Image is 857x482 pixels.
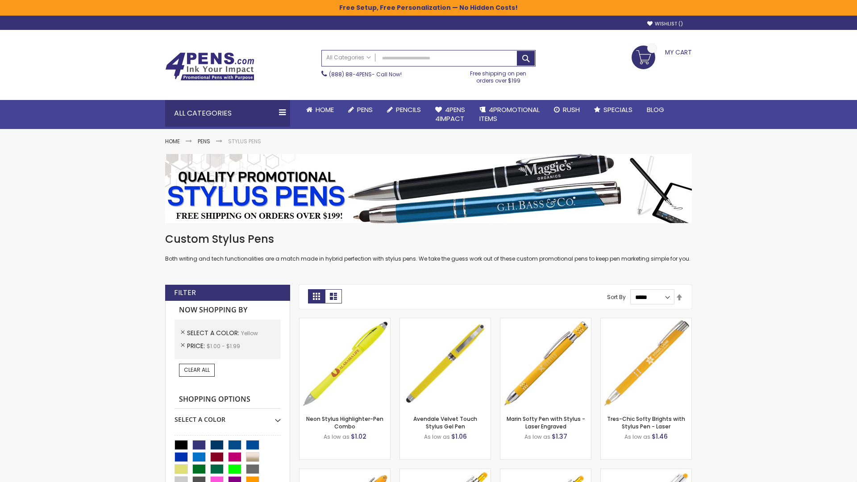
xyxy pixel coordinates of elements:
[165,137,180,145] a: Home
[300,318,390,409] img: Neon Stylus Highlighter-Pen Combo-Yellow
[563,105,580,114] span: Rush
[241,329,258,337] span: Yellow
[174,288,196,298] strong: Filter
[587,100,640,120] a: Specials
[500,318,591,325] a: Marin Softy Pen with Stylus - Laser Engraved-Yellow
[552,432,567,441] span: $1.37
[341,100,380,120] a: Pens
[524,433,550,440] span: As low as
[607,415,685,430] a: Tres-Chic Softy Brights with Stylus Pen - Laser
[400,318,491,325] a: Avendale Velvet Touch Stylus Gel Pen-Yellow
[300,318,390,325] a: Neon Stylus Highlighter-Pen Combo-Yellow
[184,366,210,374] span: Clear All
[413,415,477,430] a: Avendale Velvet Touch Stylus Gel Pen
[400,318,491,409] img: Avendale Velvet Touch Stylus Gel Pen-Yellow
[165,52,254,81] img: 4Pens Custom Pens and Promotional Products
[175,409,281,424] div: Select A Color
[640,100,671,120] a: Blog
[175,390,281,409] strong: Shopping Options
[601,318,691,409] img: Tres-Chic Softy Brights with Stylus Pen - Laser-Yellow
[461,66,536,84] div: Free shipping on pen orders over $199
[228,137,261,145] strong: Stylus Pens
[472,100,547,129] a: 4PROMOTIONALITEMS
[479,105,540,123] span: 4PROMOTIONAL ITEMS
[647,21,683,27] a: Wishlist
[326,54,371,61] span: All Categories
[424,433,450,440] span: As low as
[187,328,241,337] span: Select A Color
[500,318,591,409] img: Marin Softy Pen with Stylus - Laser Engraved-Yellow
[435,105,465,123] span: 4Pens 4impact
[396,105,421,114] span: Pencils
[624,433,650,440] span: As low as
[329,71,402,78] span: - Call Now!
[607,293,626,301] label: Sort By
[165,100,290,127] div: All Categories
[165,232,692,263] div: Both writing and tech functionalities are a match made in hybrid perfection with stylus pens. We ...
[324,433,349,440] span: As low as
[400,469,491,476] a: Phoenix Softy Brights with Stylus Pen - Laser-Yellow
[179,364,215,376] a: Clear All
[187,341,207,350] span: Price
[652,432,668,441] span: $1.46
[207,342,240,350] span: $1.00 - $1.99
[316,105,334,114] span: Home
[428,100,472,129] a: 4Pens4impact
[601,469,691,476] a: Tres-Chic Softy with Stylus Top Pen - ColorJet-Yellow
[175,301,281,320] strong: Now Shopping by
[603,105,632,114] span: Specials
[507,415,585,430] a: Marin Softy Pen with Stylus - Laser Engraved
[547,100,587,120] a: Rush
[165,232,692,246] h1: Custom Stylus Pens
[601,318,691,325] a: Tres-Chic Softy Brights with Stylus Pen - Laser-Yellow
[647,105,664,114] span: Blog
[451,432,467,441] span: $1.06
[322,50,375,65] a: All Categories
[380,100,428,120] a: Pencils
[351,432,366,441] span: $1.02
[357,105,373,114] span: Pens
[299,100,341,120] a: Home
[300,469,390,476] a: Ellipse Softy Brights with Stylus Pen - Laser-Yellow
[165,154,692,223] img: Stylus Pens
[308,289,325,303] strong: Grid
[329,71,372,78] a: (888) 88-4PENS
[198,137,210,145] a: Pens
[306,415,383,430] a: Neon Stylus Highlighter-Pen Combo
[500,469,591,476] a: Phoenix Softy Brights Gel with Stylus Pen - Laser-Yellow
